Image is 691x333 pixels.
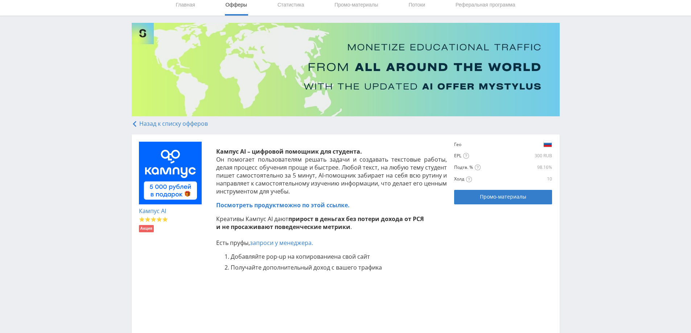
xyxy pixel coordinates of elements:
div: Гео [454,142,477,147]
div: 300 RUB [479,153,552,159]
img: 61b0a20f679e4abdf8b58b6a20f298fd.png [139,142,202,205]
span: на свой сайт [334,253,370,261]
a: Промо-материалы [454,190,552,204]
span: Посмотреть продукт [216,201,279,209]
a: Посмотреть продуктможно по этой ссылке. [216,201,350,209]
span: Получайте дополнительный доход с вашего трафика [231,263,382,271]
span: Добавляйте pop-up на копирование [231,253,334,261]
p: Он помогает пользователям решать задачи и создавать текстовые работы, делая процесс обучения прощ... [216,147,447,195]
strong: Кампус AI – цифровой помощник для студента. [216,147,362,155]
span: Промо-материалы [480,194,526,200]
li: Акция [139,225,154,232]
div: 98.16% [521,165,552,170]
a: Назад к списку офферов [132,120,208,128]
img: Banner [132,23,560,116]
div: Холд [454,176,519,182]
div: Подтв. % [454,165,519,171]
a: Кампус AI [139,207,166,215]
div: EPL [454,153,477,159]
strong: прирост в деньгах без потери дохода от РСЯ и не просаживают поведенческие метрики [216,215,424,231]
div: 10 [521,176,552,182]
p: Креативы Кампус AI дают . Есть пруфы, [216,215,447,247]
img: e19fcd9231212a64c934454d68839819.png [543,140,552,148]
a: запроси у менеджера. [250,239,313,247]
